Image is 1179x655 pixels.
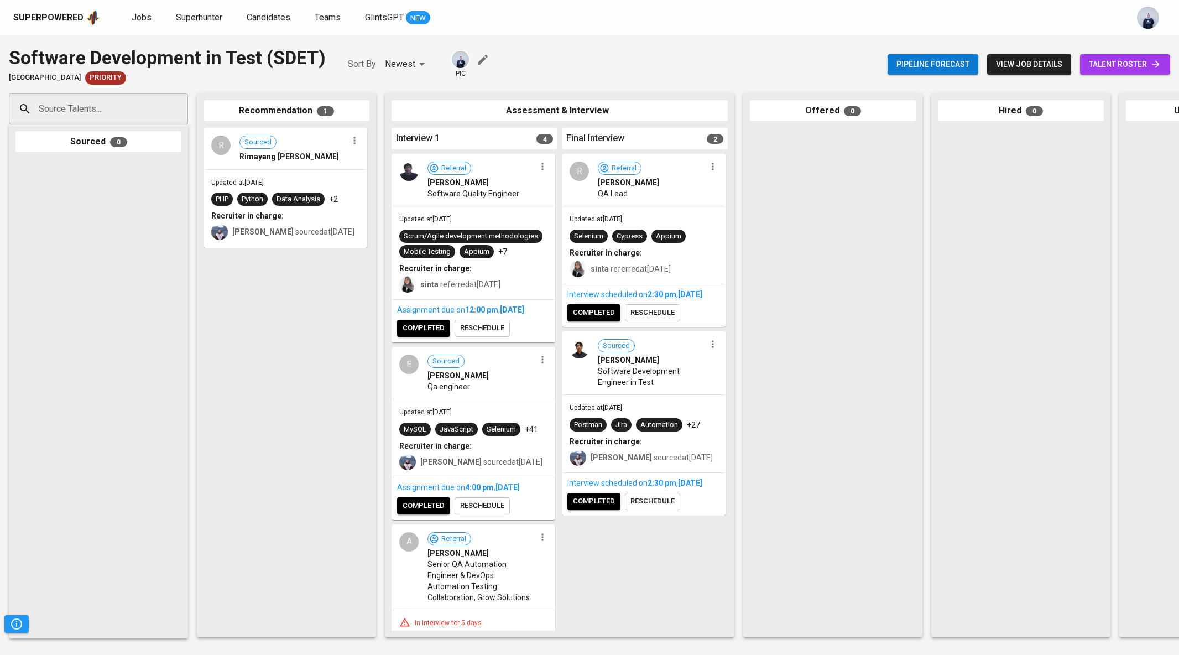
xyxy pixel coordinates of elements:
[15,131,181,153] div: Sourced
[591,453,652,462] b: [PERSON_NAME]
[420,280,500,289] span: referred at [DATE]
[9,72,81,83] span: [GEOGRAPHIC_DATA]
[598,366,706,388] span: Software Development Engineer in Test
[240,137,276,148] span: Sourced
[500,305,524,314] span: [DATE]
[427,559,535,603] span: Senior QA Automation Engineer & DevOps Automation Testing Collaboration, Grow Solutions
[455,497,510,514] button: reschedule
[656,231,681,242] div: Appium
[750,100,916,122] div: Offered
[317,106,334,116] span: 1
[392,154,555,342] div: Referral[PERSON_NAME]Software Quality EngineerUpdated at[DATE]Scrum/Agile development methodologi...
[487,424,516,435] div: Selenium
[996,58,1062,71] span: view job details
[216,194,228,205] div: PHP
[465,305,498,314] span: 12:00 PM
[598,355,659,366] span: [PERSON_NAME]
[460,500,504,512] span: reschedule
[625,304,680,321] button: reschedule
[570,437,642,446] b: Recruiter in charge:
[396,132,440,145] span: Interview 1
[410,618,486,628] div: In Interview for 5 days
[204,100,369,122] div: Recommendation
[525,424,538,435] p: +41
[427,381,470,392] span: Qa engineer
[406,13,430,24] span: NEW
[464,247,489,257] div: Appium
[570,339,589,358] img: 390726298f92e28bd10febe6a739beaf.jpg
[573,306,615,319] span: completed
[365,12,404,23] span: GlintsGPT
[574,420,602,430] div: Postman
[452,51,469,68] img: annisa@glints.com
[399,355,419,374] div: E
[399,454,416,470] img: christine.raharja@glints.com
[678,479,702,487] span: [DATE]
[896,58,969,71] span: Pipeline forecast
[404,231,538,242] div: Scrum/Agile development methodologies
[132,12,152,23] span: Jobs
[176,11,225,25] a: Superhunter
[844,106,861,116] span: 0
[204,128,367,248] div: RSourcedRimayang [PERSON_NAME]Updated at[DATE]PHPPythonData Analysis+2Recruiter in charge:[PERSON...
[277,194,320,205] div: Data Analysis
[232,227,294,236] b: [PERSON_NAME]
[1137,7,1159,29] img: annisa@glints.com
[630,306,675,319] span: reschedule
[567,477,720,488] div: Interview scheduled on ,
[591,453,713,462] span: sourced at [DATE]
[888,54,978,75] button: Pipeline forecast
[392,347,555,520] div: ESourced[PERSON_NAME]Qa engineerUpdated at[DATE]MySQLJavaScriptSelenium+41Recruiter in charge:[PE...
[385,58,415,71] p: Newest
[427,177,489,188] span: [PERSON_NAME]
[399,162,419,181] img: 182caeec0c30613f296011e34e2932cd.jpg
[591,264,609,273] b: sinta
[451,50,470,79] div: pic
[399,276,416,293] img: sinta.windasari@glints.com
[1089,58,1161,71] span: talent roster
[1080,54,1170,75] a: talent roster
[427,188,519,199] span: Software Quality Engineer
[403,500,445,512] span: completed
[399,264,472,273] b: Recruiter in charge:
[176,12,222,23] span: Superhunter
[420,458,482,466] b: [PERSON_NAME]
[85,72,126,83] span: Priority
[640,420,678,430] div: Automation
[617,231,643,242] div: Cypress
[420,280,439,289] b: sinta
[570,215,622,223] span: Updated at [DATE]
[570,404,622,412] span: Updated at [DATE]
[13,12,84,24] div: Superpowered
[570,248,642,257] b: Recruiter in charge:
[4,615,29,633] button: Pipeline Triggers
[242,194,263,205] div: Python
[86,9,101,26] img: app logo
[562,331,726,516] div: Sourced[PERSON_NAME]Software Development Engineer in TestUpdated at[DATE]PostmanJiraAutomation+27...
[938,100,1104,122] div: Hired
[460,322,504,335] span: reschedule
[211,179,264,186] span: Updated at [DATE]
[567,289,720,300] div: Interview scheduled on ,
[428,356,464,367] span: Sourced
[678,290,702,299] span: [DATE]
[570,449,586,466] img: christine.raharja@glints.com
[455,320,510,337] button: reschedule
[987,54,1071,75] button: view job details
[110,137,127,147] span: 0
[85,71,126,85] div: New Job received from Demand Team
[536,134,553,144] span: 4
[399,408,452,416] span: Updated at [DATE]
[397,497,450,514] button: completed
[399,441,472,450] b: Recruiter in charge:
[427,370,489,381] span: [PERSON_NAME]
[437,534,471,544] span: Referral
[404,247,451,257] div: Mobile Testing
[566,132,624,145] span: Final Interview
[598,177,659,188] span: [PERSON_NAME]
[365,11,430,25] a: GlintsGPT NEW
[648,479,676,487] span: 2:30 PM
[132,11,154,25] a: Jobs
[562,154,726,327] div: RReferral[PERSON_NAME]QA LeadUpdated at[DATE]SeleniumCypressAppiumRecruiter in charge:sinta refer...
[495,483,520,492] span: [DATE]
